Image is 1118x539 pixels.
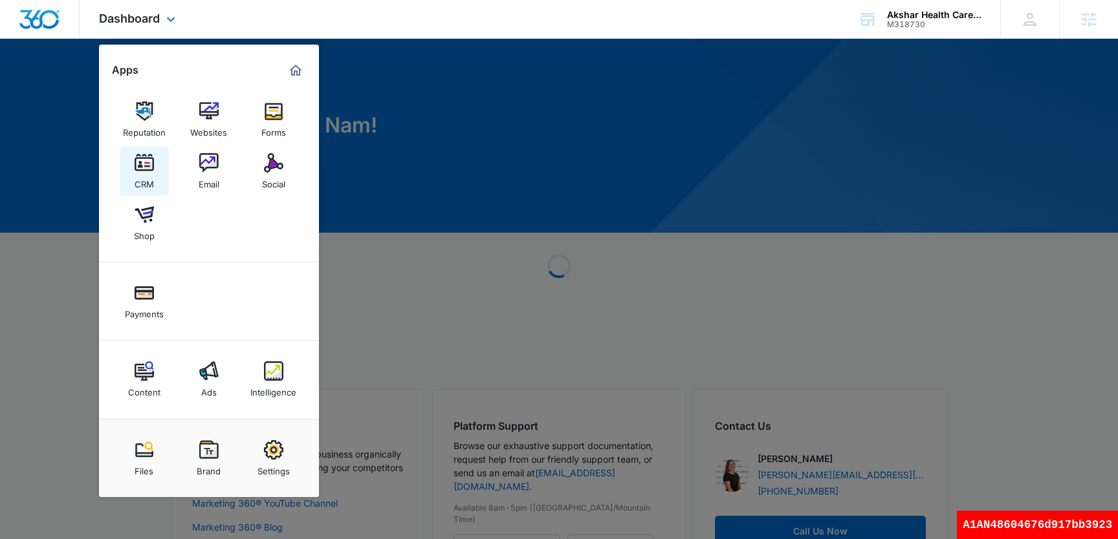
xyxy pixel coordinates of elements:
[249,355,298,404] a: Intelligence
[120,95,169,144] a: Reputation
[249,95,298,144] a: Forms
[112,64,138,76] h2: Apps
[120,147,169,196] a: CRM
[123,121,166,138] div: Reputation
[120,198,169,248] a: Shop
[190,121,227,138] div: Websites
[134,224,155,241] div: Shop
[184,95,234,144] a: Websites
[249,147,298,196] a: Social
[957,511,1118,539] div: A1AN48604676d917bb3923
[99,12,160,25] span: Dashboard
[887,10,981,20] div: account name
[125,302,164,319] div: Payments
[135,460,153,476] div: Files
[128,381,160,397] div: Content
[120,355,169,404] a: Content
[285,60,306,81] a: Marketing 360® Dashboard
[250,381,296,397] div: Intelligence
[261,121,286,138] div: Forms
[184,355,234,404] a: Ads
[199,173,219,189] div: Email
[120,434,169,483] a: Files
[258,460,290,476] div: Settings
[184,434,234,483] a: Brand
[249,434,298,483] a: Settings
[197,460,221,476] div: Brand
[201,381,217,397] div: Ads
[135,173,154,189] div: CRM
[184,147,234,196] a: Email
[262,173,285,189] div: Social
[887,20,981,29] div: account id
[120,277,169,326] a: Payments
